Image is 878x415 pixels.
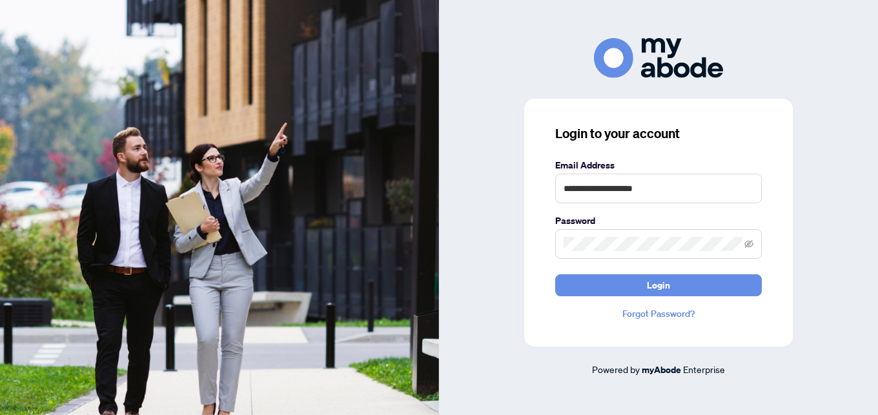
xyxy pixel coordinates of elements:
button: Login [555,274,762,296]
a: myAbode [642,363,681,377]
img: ma-logo [594,38,723,77]
span: Enterprise [683,363,725,375]
span: eye-invisible [744,239,753,248]
label: Email Address [555,158,762,172]
span: Login [647,275,670,296]
a: Forgot Password? [555,307,762,321]
label: Password [555,214,762,228]
h3: Login to your account [555,125,762,143]
span: Powered by [592,363,640,375]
